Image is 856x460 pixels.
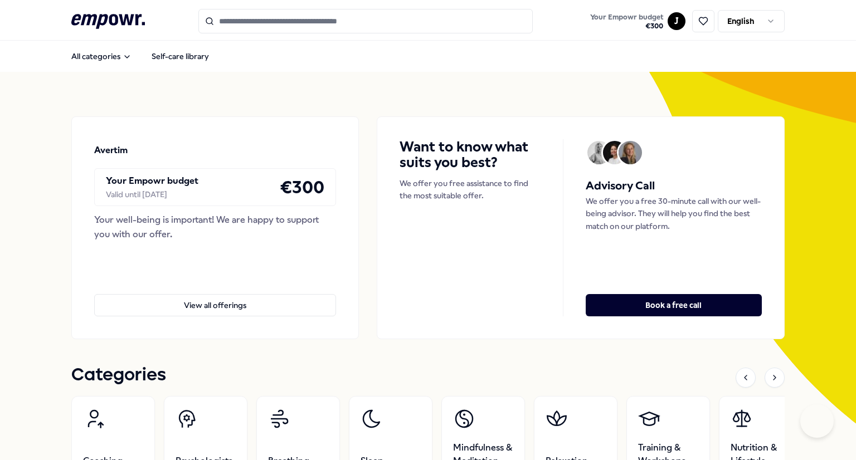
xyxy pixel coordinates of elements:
h4: € 300 [280,173,324,201]
span: € 300 [590,22,663,31]
a: Self-care library [143,45,218,67]
h1: Categories [71,361,166,389]
button: Your Empowr budget€300 [588,11,665,33]
nav: Main [62,45,218,67]
a: Your Empowr budget€300 [586,9,668,33]
button: Book a free call [586,294,762,316]
p: We offer you free assistance to find the most suitable offer. [400,177,541,202]
button: All categories [62,45,140,67]
img: Avatar [587,141,611,164]
input: Search for products, categories or subcategories [198,9,533,33]
iframe: Help Scout Beacon - Open [800,404,834,438]
div: Your well-being is important! We are happy to support you with our offer. [94,213,336,241]
span: Your Empowr budget [590,13,663,22]
h4: Want to know what suits you best? [400,139,541,170]
img: Avatar [603,141,626,164]
div: Valid until [DATE] [106,188,198,200]
p: We offer you a free 30-minute call with our well-being advisor. They will help you find the best ... [586,195,762,232]
p: Your Empowr budget [106,174,198,188]
h5: Advisory Call [586,177,762,195]
a: View all offerings [94,276,336,316]
img: Avatar [619,141,642,164]
button: View all offerings [94,294,336,316]
p: Avertim [94,143,128,158]
button: J [668,12,685,30]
